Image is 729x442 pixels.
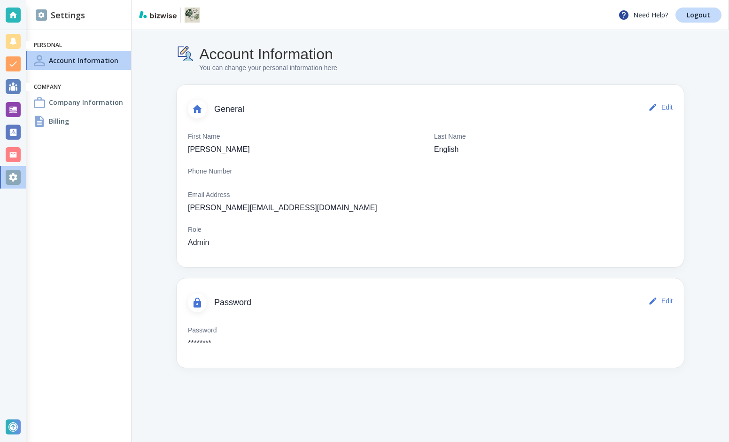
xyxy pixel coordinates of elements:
button: Edit [646,292,676,310]
p: English [434,144,458,155]
p: Admin [188,237,209,248]
p: Email Address [188,190,230,200]
img: bizwise [139,11,177,18]
p: Last Name [434,132,466,142]
h4: Account Information [199,45,337,63]
h6: Company [34,83,124,91]
p: Role [188,225,202,235]
p: [PERSON_NAME] [188,144,250,155]
p: First Name [188,132,220,142]
img: Account Information [177,45,195,63]
span: General [214,104,646,115]
h2: Settings [36,9,85,22]
a: BillingBilling [26,112,131,131]
a: Logout [675,8,721,23]
p: [PERSON_NAME][EMAIL_ADDRESS][DOMAIN_NAME] [188,202,377,213]
h6: Personal [34,41,124,49]
h4: Billing [49,116,69,126]
img: English & Company Esthetics LLC [185,8,200,23]
p: Logout [687,12,710,18]
button: Edit [646,98,676,117]
h4: Company Information [49,97,123,107]
p: Phone Number [188,166,232,177]
span: Password [214,298,646,308]
p: Password [188,325,217,336]
p: Need Help? [618,9,668,21]
img: DashboardSidebarSettings.svg [36,9,47,21]
a: Account InformationAccount Information [26,51,131,70]
a: Company InformationCompany Information [26,93,131,112]
h4: Account Information [49,55,118,65]
p: You can change your personal information here [199,63,337,73]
